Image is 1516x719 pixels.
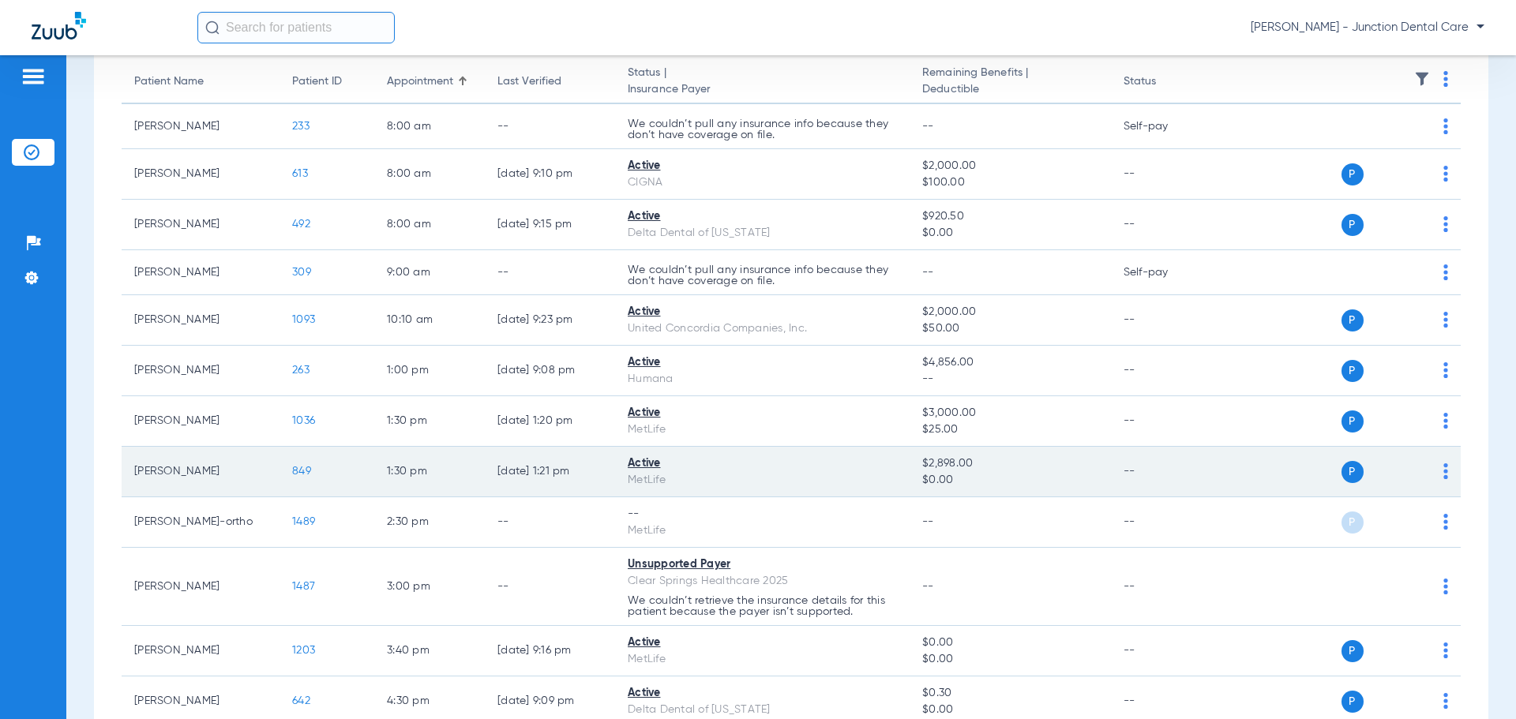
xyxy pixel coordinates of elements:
div: Active [628,354,897,371]
td: [PERSON_NAME] [122,626,280,676]
div: Last Verified [497,73,561,90]
span: P [1342,163,1364,185]
th: Status [1111,60,1218,104]
img: group-dot-blue.svg [1443,264,1448,280]
span: $920.50 [922,208,1098,225]
span: 1036 [292,415,315,426]
span: $0.30 [922,685,1098,702]
td: 8:00 AM [374,104,485,149]
div: CIGNA [628,174,897,191]
span: P [1342,360,1364,382]
td: -- [1111,548,1218,626]
td: [PERSON_NAME] [122,295,280,346]
img: Zuub Logo [32,12,86,39]
td: 8:00 AM [374,200,485,250]
span: $100.00 [922,174,1098,191]
span: P [1342,214,1364,236]
span: 309 [292,267,311,278]
span: 1487 [292,581,315,592]
div: Active [628,304,897,320]
td: [PERSON_NAME] [122,200,280,250]
span: [PERSON_NAME] - Junction Dental Care [1251,20,1484,36]
img: group-dot-blue.svg [1443,166,1448,182]
span: -- [922,267,934,278]
img: group-dot-blue.svg [1443,693,1448,709]
span: 492 [292,219,310,230]
span: -- [922,121,934,132]
span: 642 [292,695,310,706]
span: $50.00 [922,320,1098,337]
td: [PERSON_NAME] [122,104,280,149]
td: -- [1111,295,1218,346]
td: 1:30 PM [374,447,485,497]
input: Search for patients [197,12,395,43]
td: [DATE] 9:23 PM [485,295,615,346]
td: Self-pay [1111,250,1218,295]
div: -- [628,506,897,522]
img: group-dot-blue.svg [1443,312,1448,328]
span: -- [922,581,934,592]
td: 2:30 PM [374,497,485,548]
div: Patient Name [134,73,267,90]
div: Appointment [387,73,472,90]
td: 8:00 AM [374,149,485,200]
div: Patient ID [292,73,362,90]
img: group-dot-blue.svg [1443,642,1448,658]
td: -- [485,548,615,626]
div: Active [628,685,897,702]
div: Patient ID [292,73,342,90]
div: Appointment [387,73,453,90]
span: 849 [292,466,311,477]
img: filter.svg [1414,71,1430,87]
span: -- [922,371,1098,388]
td: [DATE] 1:20 PM [485,396,615,447]
span: 613 [292,168,308,179]
img: group-dot-blue.svg [1443,463,1448,479]
div: Active [628,158,897,174]
th: Remaining Benefits | [910,60,1110,104]
span: P [1342,640,1364,662]
span: $25.00 [922,421,1098,438]
p: We couldn’t pull any insurance info because they don’t have coverage on file. [628,118,897,140]
td: [DATE] 1:21 PM [485,447,615,497]
div: MetLife [628,421,897,438]
span: 233 [292,121,310,132]
span: Insurance Payer [628,81,897,98]
span: 263 [292,365,310,376]
td: -- [1111,396,1218,447]
span: $2,898.00 [922,455,1098,472]
td: [PERSON_NAME] [122,447,280,497]
td: [PERSON_NAME] [122,548,280,626]
th: Status | [615,60,910,104]
span: $0.00 [922,651,1098,668]
span: P [1342,511,1364,534]
span: $2,000.00 [922,304,1098,320]
td: 1:30 PM [374,396,485,447]
span: P [1342,691,1364,713]
span: -- [922,516,934,527]
div: Active [628,635,897,651]
td: 1:00 PM [374,346,485,396]
span: $3,000.00 [922,405,1098,421]
td: -- [1111,497,1218,548]
td: 9:00 AM [374,250,485,295]
div: MetLife [628,651,897,668]
span: $0.00 [922,225,1098,242]
div: MetLife [628,472,897,489]
span: $4,856.00 [922,354,1098,371]
td: [DATE] 9:10 PM [485,149,615,200]
td: -- [1111,149,1218,200]
td: -- [485,104,615,149]
img: Search Icon [205,21,220,35]
p: We couldn’t retrieve the insurance details for this patient because the payer isn’t supported. [628,595,897,617]
div: Active [628,208,897,225]
td: [DATE] 9:15 PM [485,200,615,250]
div: Delta Dental of [US_STATE] [628,702,897,718]
span: $2,000.00 [922,158,1098,174]
span: $0.00 [922,472,1098,489]
img: group-dot-blue.svg [1443,71,1448,87]
td: 3:00 PM [374,548,485,626]
img: group-dot-blue.svg [1443,514,1448,530]
td: [PERSON_NAME] [122,396,280,447]
span: $0.00 [922,702,1098,718]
